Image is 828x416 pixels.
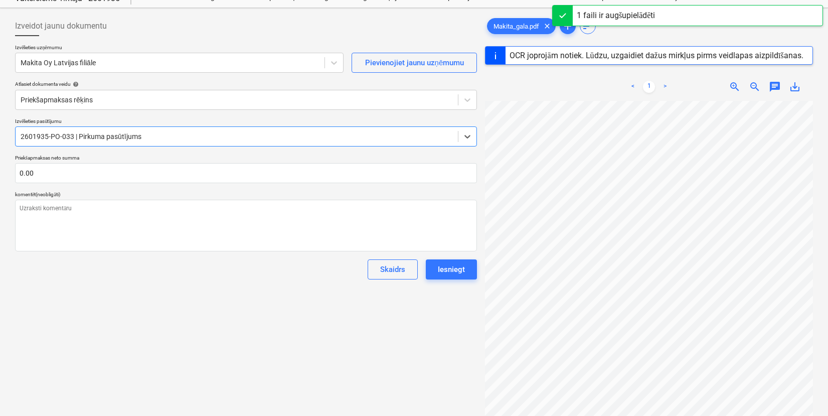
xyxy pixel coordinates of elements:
[659,81,671,93] a: Next page
[487,18,556,34] div: Makita_gala.pdf
[769,81,781,93] span: chat
[562,20,574,32] span: add
[778,368,828,416] iframe: Chat Widget
[15,163,477,183] input: Priekšapmaksas neto summa
[15,20,107,32] span: Izveidot jaunu dokumentu
[577,10,655,22] div: 1 faili ir augšupielādēti
[426,259,477,280] button: Iesniegt
[541,20,553,32] span: clear
[15,155,477,163] p: Priekšapmaksas neto summa
[368,259,418,280] button: Skaidrs
[380,263,405,276] div: Skaidrs
[71,81,79,87] span: help
[487,23,545,30] span: Makita_gala.pdf
[365,56,464,69] div: Pievienojiet jaunu uzņēmumu
[352,53,477,73] button: Pievienojiet jaunu uzņēmumu
[729,81,741,93] span: zoom_in
[749,81,761,93] span: zoom_out
[582,20,594,32] span: sort
[510,51,803,60] div: OCR joprojām notiek. Lūdzu, uzgaidiet dažus mirkļus pirms veidlapas aizpildīšanas.
[627,81,639,93] a: Previous page
[643,81,655,93] a: Page 1 is your current page
[789,81,801,93] span: save_alt
[438,263,465,276] div: Iesniegt
[15,44,344,53] p: Izvēlieties uzņēmumu
[15,81,477,87] div: Atlasiet dokumenta veidu
[15,118,477,126] p: Izvēlieties pasūtījumu
[15,191,477,198] div: komentēt (neobligāti)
